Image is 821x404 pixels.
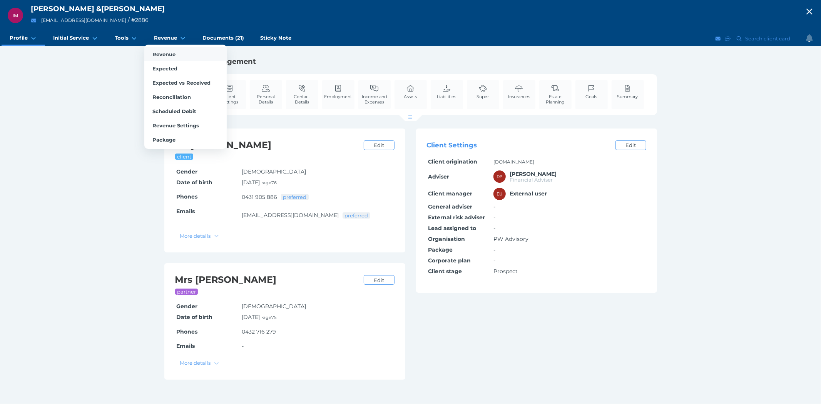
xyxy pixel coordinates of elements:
[164,57,657,66] h1: Details and Management
[2,31,45,46] a: Profile
[428,268,462,275] span: Client stage
[176,231,223,240] button: More details
[176,358,223,368] button: More details
[428,214,485,221] span: External risk adviser
[586,94,597,99] span: Goals
[31,4,94,13] span: [PERSON_NAME]
[10,35,28,41] span: Profile
[404,94,417,99] span: Assets
[493,214,495,221] span: -
[177,233,212,239] span: More details
[154,35,177,41] span: Revenue
[128,17,149,23] span: / # 2886
[714,34,722,43] button: Email
[175,274,360,286] h2: Mrs [PERSON_NAME]
[286,80,318,109] a: Contact Details
[242,168,306,175] span: [DEMOGRAPHIC_DATA]
[615,140,646,150] a: Edit
[493,203,495,210] span: -
[8,8,23,23] div: Ian May
[260,35,291,41] span: Sticky Note
[493,246,495,253] span: -
[242,212,339,219] a: [EMAIL_ADDRESS][DOMAIN_NAME]
[428,225,476,232] span: Lead assigned to
[428,246,453,253] span: Package
[364,140,395,150] a: Edit
[250,80,282,109] a: Personal Details
[360,94,389,105] span: Income and Expenses
[435,80,458,104] a: Liabilities
[144,47,227,61] a: Revenue
[744,35,794,42] span: Search client card
[427,142,477,149] span: Client Settings
[344,212,369,219] span: preferred
[497,192,503,196] span: EU
[152,108,196,114] span: Scheduled Debit
[177,289,197,295] span: partner
[144,118,227,132] a: Revenue Settings
[13,13,18,18] span: IM
[152,122,199,129] span: Revenue Settings
[510,190,547,197] span: External user
[176,208,195,215] span: Emails
[364,275,395,285] a: Edit
[428,173,449,180] span: Adviser
[216,94,244,105] span: Client Settings
[370,277,387,283] span: Edit
[475,80,491,104] a: Super
[493,268,518,275] span: Prospect
[733,34,794,43] button: Search client card
[214,80,246,109] a: Client Settings
[323,80,354,104] a: Employment
[584,80,599,104] a: Goals
[29,16,38,25] button: Email
[152,80,211,86] span: Expected vs Received
[288,94,316,105] span: Contact Details
[96,4,165,13] span: & [PERSON_NAME]
[428,190,472,197] span: Client manager
[176,193,197,200] span: Phones
[144,132,227,147] a: Package
[176,328,197,335] span: Phones
[242,328,276,335] a: 0432 716 279
[539,80,572,109] a: Estate Planning
[370,142,387,148] span: Edit
[263,180,277,185] small: age 76
[144,90,227,104] a: Reconciliation
[508,94,530,99] span: Insurances
[152,137,176,143] span: Package
[492,157,646,167] td: [DOMAIN_NAME]
[144,61,227,75] a: Expected
[622,142,639,148] span: Edit
[176,314,212,321] span: Date of birth
[242,342,244,349] span: -
[541,94,570,105] span: Estate Planning
[615,80,640,104] a: Summary
[283,194,307,200] span: preferred
[177,360,212,366] span: More details
[617,94,638,99] span: Summary
[194,31,252,46] a: Documents (21)
[358,80,391,109] a: Income and Expenses
[493,170,506,183] div: David Parry
[53,35,89,41] span: Initial Service
[493,235,528,242] span: PW Advisory
[437,94,456,99] span: Liabilities
[202,35,244,41] span: Documents (21)
[175,139,360,151] h2: Mr [PERSON_NAME]
[402,80,419,104] a: Assets
[324,94,352,99] span: Employment
[428,203,472,210] span: General adviser
[242,194,277,200] a: 0431 905 886
[146,31,194,46] a: Revenue
[176,168,197,175] span: Gender
[177,154,192,160] span: client
[152,51,176,57] span: Revenue
[176,303,197,310] span: Gender
[152,94,191,100] span: Reconciliation
[176,342,195,349] span: Emails
[152,65,177,72] span: Expected
[493,225,495,232] span: -
[510,177,553,183] span: Financial Adviser
[428,257,471,264] span: Corporate plan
